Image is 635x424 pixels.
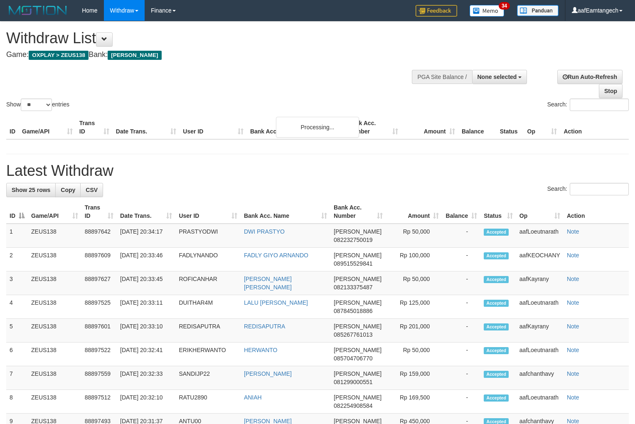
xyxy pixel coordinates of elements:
[334,347,381,353] span: [PERSON_NAME]
[6,224,28,248] td: 1
[386,248,442,271] td: Rp 100,000
[567,347,579,353] a: Note
[117,343,175,366] td: [DATE] 20:32:41
[334,252,381,259] span: [PERSON_NAME]
[345,116,401,139] th: Bank Acc. Number
[442,224,480,248] td: -
[560,116,629,139] th: Action
[497,116,524,139] th: Status
[81,271,117,295] td: 88897627
[599,84,623,98] a: Stop
[175,248,241,271] td: FADLYNANDO
[334,284,372,291] span: Copy 082133375487 to clipboard
[29,51,89,60] span: OXPLAY > ZEUS138
[241,200,330,224] th: Bank Acc. Name: activate to sort column ascending
[81,224,117,248] td: 88897642
[175,295,241,319] td: DUITHAR4M
[334,308,372,314] span: Copy 087845018886 to clipboard
[81,390,117,414] td: 88897512
[6,116,19,139] th: ID
[21,99,52,111] select: Showentries
[401,116,458,139] th: Amount
[570,183,629,195] input: Search:
[244,228,285,235] a: DWI PRASTYO
[480,200,516,224] th: Status: activate to sort column ascending
[516,200,564,224] th: Op: activate to sort column ascending
[28,390,81,414] td: ZEUS138
[6,200,28,224] th: ID: activate to sort column descending
[330,200,386,224] th: Bank Acc. Number: activate to sort column ascending
[484,394,509,402] span: Accepted
[175,224,241,248] td: PRASTYODWI
[244,252,308,259] a: FADLY GIYO ARNANDO
[386,343,442,366] td: Rp 50,000
[484,371,509,378] span: Accepted
[412,70,472,84] div: PGA Site Balance /
[175,366,241,390] td: SANDIJP22
[334,299,381,306] span: [PERSON_NAME]
[244,323,286,330] a: REDISAPUTRA
[334,331,372,338] span: Copy 085267761013 to clipboard
[334,260,372,267] span: Copy 089515529841 to clipboard
[6,343,28,366] td: 6
[19,116,76,139] th: Game/API
[113,116,180,139] th: Date Trans.
[386,224,442,248] td: Rp 50,000
[6,319,28,343] td: 5
[6,248,28,271] td: 2
[81,248,117,271] td: 88897609
[499,2,510,10] span: 34
[516,390,564,414] td: aafLoeutnarath
[547,183,629,195] label: Search:
[547,99,629,111] label: Search:
[6,163,629,179] h1: Latest Withdraw
[567,228,579,235] a: Note
[516,248,564,271] td: aafKEOCHANY
[117,390,175,414] td: [DATE] 20:32:10
[6,51,415,59] h4: Game: Bank:
[81,343,117,366] td: 88897522
[484,300,509,307] span: Accepted
[442,200,480,224] th: Balance: activate to sort column ascending
[484,229,509,236] span: Accepted
[6,99,69,111] label: Show entries
[442,390,480,414] td: -
[117,248,175,271] td: [DATE] 20:33:46
[442,271,480,295] td: -
[175,200,241,224] th: User ID: activate to sort column ascending
[55,183,81,197] a: Copy
[442,319,480,343] td: -
[276,117,359,138] div: Processing...
[86,187,98,193] span: CSV
[6,30,415,47] h1: Withdraw List
[117,295,175,319] td: [DATE] 20:33:11
[564,200,629,224] th: Action
[117,200,175,224] th: Date Trans.: activate to sort column ascending
[442,295,480,319] td: -
[12,187,50,193] span: Show 25 rows
[28,224,81,248] td: ZEUS138
[175,390,241,414] td: RATU2890
[386,271,442,295] td: Rp 50,000
[442,343,480,366] td: -
[117,224,175,248] td: [DATE] 20:34:17
[557,70,623,84] a: Run Auto-Refresh
[567,323,579,330] a: Note
[28,271,81,295] td: ZEUS138
[28,366,81,390] td: ZEUS138
[516,295,564,319] td: aafLoeutnarath
[334,402,372,409] span: Copy 082254908584 to clipboard
[334,379,372,385] span: Copy 081299000551 to clipboard
[477,74,517,80] span: None selected
[28,295,81,319] td: ZEUS138
[516,271,564,295] td: aafKayrany
[6,390,28,414] td: 8
[334,276,381,282] span: [PERSON_NAME]
[516,366,564,390] td: aafchanthavy
[567,394,579,401] a: Note
[334,228,381,235] span: [PERSON_NAME]
[81,295,117,319] td: 88897525
[524,116,561,139] th: Op
[386,295,442,319] td: Rp 125,000
[334,237,372,243] span: Copy 082232750019 to clipboard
